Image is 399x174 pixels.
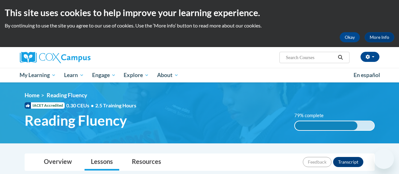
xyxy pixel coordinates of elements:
[124,71,149,79] span: Explore
[92,71,116,79] span: Engage
[47,92,87,99] span: Reading Fluency
[20,52,91,63] img: Cox Campus
[365,32,394,42] a: More Info
[95,102,136,108] span: 2.5 Training Hours
[157,71,179,79] span: About
[5,22,394,29] p: By continuing to use the site you agree to our use of cookies. Use the ‘More info’ button to read...
[295,121,357,130] div: 79% complete
[66,102,95,109] span: 0.30 CEUs
[15,68,384,82] div: Main menu
[361,52,379,62] button: Account Settings
[16,68,60,82] a: My Learning
[354,72,380,78] span: En español
[5,6,394,19] h2: This site uses cookies to help improve your learning experience.
[88,68,120,82] a: Engage
[85,154,119,171] a: Lessons
[285,54,336,61] input: Search Courses
[336,54,345,61] button: Search
[60,68,88,82] a: Learn
[20,71,56,79] span: My Learning
[38,154,78,171] a: Overview
[64,71,84,79] span: Learn
[25,112,127,129] span: Reading Fluency
[25,102,65,109] span: IACET Accredited
[340,32,360,42] button: Okay
[294,112,331,119] label: 79% complete
[333,157,363,167] button: Transcript
[349,69,384,82] a: En español
[25,92,39,99] a: Home
[91,102,94,108] span: •
[303,157,332,167] button: Feedback
[374,149,394,169] iframe: Button to launch messaging window
[153,68,183,82] a: About
[120,68,153,82] a: Explore
[20,52,133,63] a: Cox Campus
[126,154,167,171] a: Resources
